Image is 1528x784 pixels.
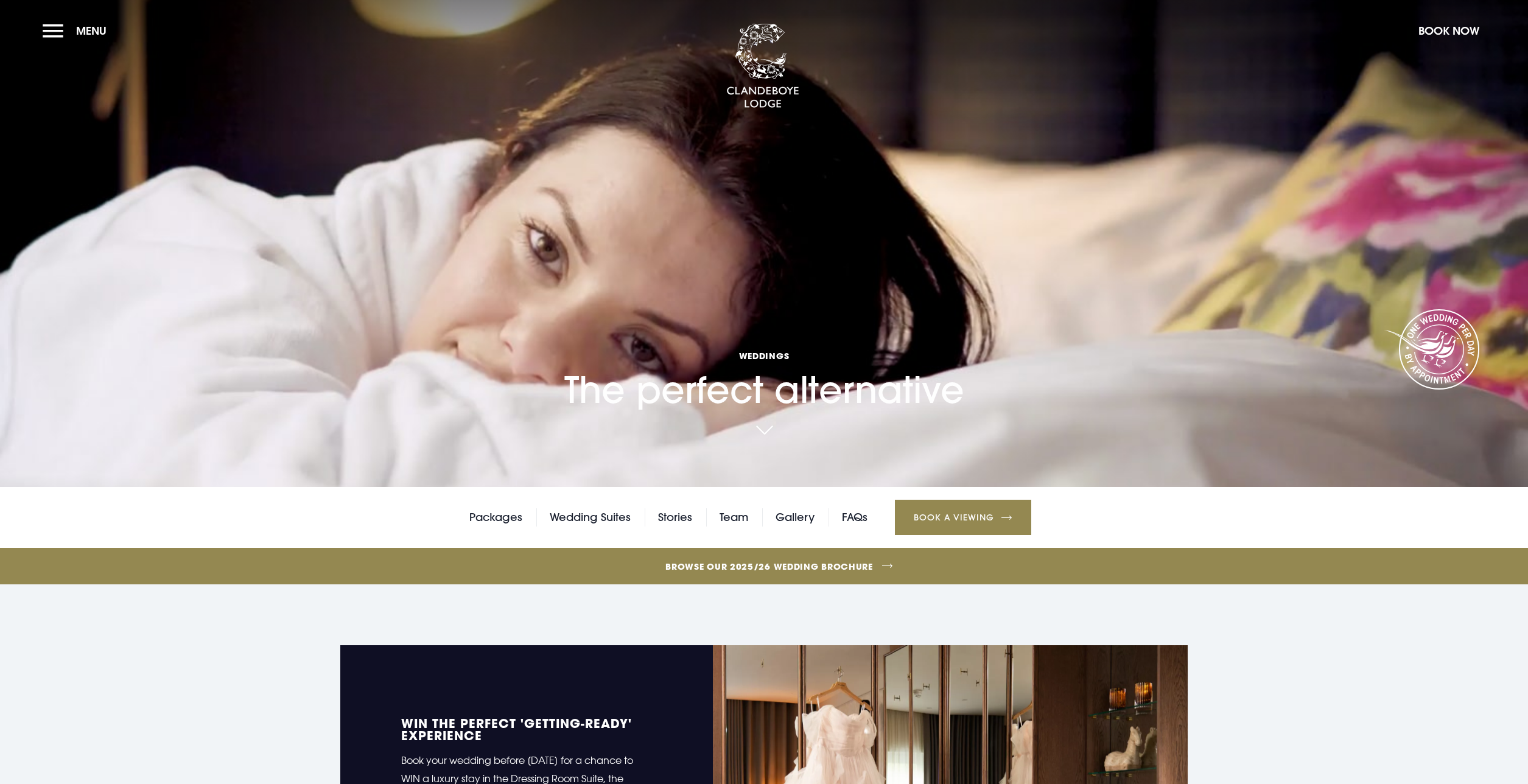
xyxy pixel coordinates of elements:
[1412,18,1485,44] button: Book Now
[43,18,113,44] button: Menu
[469,508,522,527] a: Packages
[76,24,107,38] span: Menu
[726,24,799,109] img: Clandeboye Lodge
[564,254,964,411] h1: The perfect alternative
[564,350,964,362] span: Weddings
[842,508,867,527] a: FAQs
[720,508,748,527] a: Team
[550,508,631,527] a: Wedding Suites
[776,508,815,527] a: Gallery
[401,717,652,741] h5: WIN the perfect 'Getting-Ready' experience
[895,500,1031,535] a: Book a Viewing
[658,508,692,527] a: Stories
